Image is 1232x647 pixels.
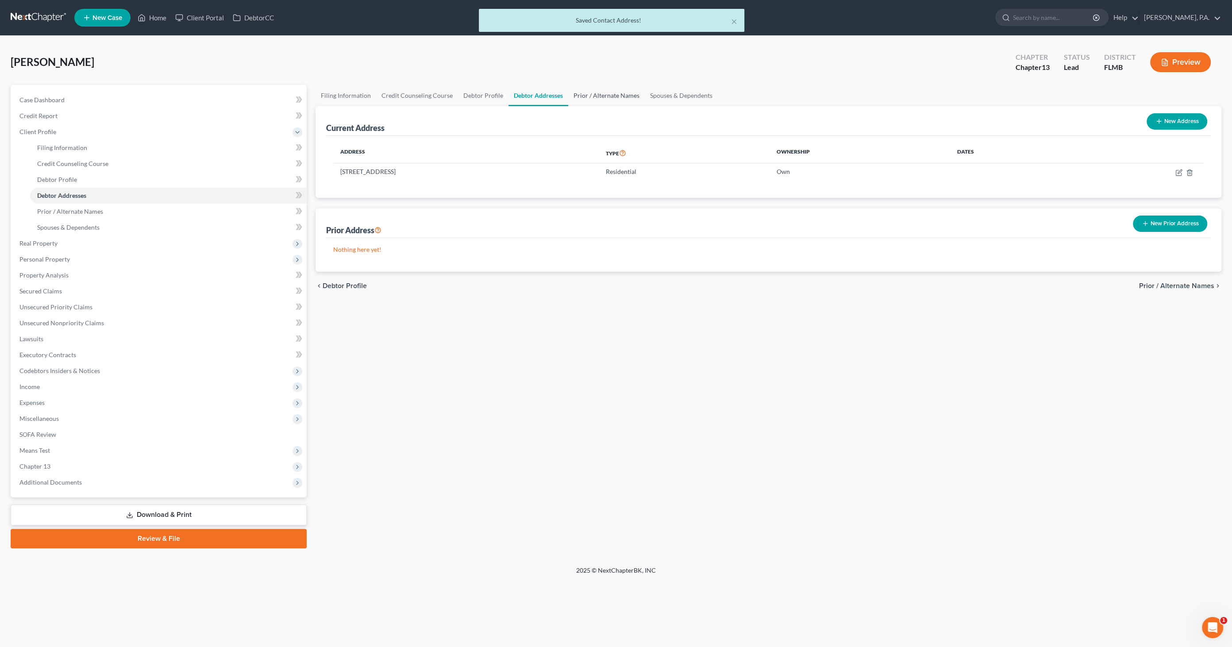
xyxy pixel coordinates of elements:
a: Case Dashboard [12,92,307,108]
span: Debtor Profile [37,176,77,183]
th: Address [333,143,599,163]
a: Secured Claims [12,283,307,299]
a: Prior / Alternate Names [568,85,645,106]
a: Download & Print [11,505,307,525]
a: Credit Report [12,108,307,124]
span: Debtor Profile [323,282,367,289]
a: Lawsuits [12,331,307,347]
button: Prior / Alternate Names chevron_right [1139,282,1221,289]
a: SOFA Review [12,427,307,443]
span: Personal Property [19,255,70,263]
a: Unsecured Nonpriority Claims [12,315,307,331]
a: Debtor Profile [30,172,307,188]
a: Property Analysis [12,267,307,283]
td: Residential [599,163,770,180]
span: Credit Counseling Course [37,160,108,167]
span: Unsecured Nonpriority Claims [19,319,104,327]
a: Debtor Profile [458,85,508,106]
span: Executory Contracts [19,351,76,358]
i: chevron_left [316,282,323,289]
a: Spouses & Dependents [30,220,307,235]
div: Prior Address [326,225,381,235]
div: 2025 © NextChapterBK, INC [364,566,868,582]
div: Lead [1064,62,1090,73]
span: Filing Information [37,144,87,151]
span: Expenses [19,399,45,406]
span: 1 [1220,617,1227,624]
span: [PERSON_NAME] [11,55,94,68]
span: Client Profile [19,128,56,135]
p: Nothing here yet! [333,245,1204,254]
td: Own [769,163,950,180]
div: Status [1064,52,1090,62]
span: Means Test [19,447,50,454]
button: New Address [1147,113,1207,130]
iframe: Intercom live chat [1202,617,1223,638]
span: 13 [1042,63,1050,71]
td: [STREET_ADDRESS] [333,163,599,180]
button: Preview [1150,52,1211,72]
span: Real Property [19,239,58,247]
span: Prior / Alternate Names [37,208,103,215]
a: Debtor Addresses [30,188,307,204]
th: Ownership [769,143,950,163]
th: Type [599,143,770,163]
span: Additional Documents [19,478,82,486]
div: Saved Contact Address! [486,16,737,25]
span: Lawsuits [19,335,43,343]
th: Dates [950,143,1068,163]
div: Chapter [1016,62,1050,73]
span: Chapter 13 [19,462,50,470]
i: chevron_right [1214,282,1221,289]
button: New Prior Address [1133,216,1207,232]
button: × [731,16,737,27]
a: Prior / Alternate Names [30,204,307,220]
button: chevron_left Debtor Profile [316,282,367,289]
div: Chapter [1016,52,1050,62]
div: FLMB [1104,62,1136,73]
span: Case Dashboard [19,96,65,104]
a: Filing Information [316,85,376,106]
span: Credit Report [19,112,58,119]
span: Spouses & Dependents [37,223,100,231]
span: Unsecured Priority Claims [19,303,92,311]
span: Miscellaneous [19,415,59,422]
a: Debtor Addresses [508,85,568,106]
span: Prior / Alternate Names [1139,282,1214,289]
a: Filing Information [30,140,307,156]
span: Property Analysis [19,271,69,279]
a: Spouses & Dependents [645,85,718,106]
a: Unsecured Priority Claims [12,299,307,315]
a: Credit Counseling Course [376,85,458,106]
span: Secured Claims [19,287,62,295]
span: Income [19,383,40,390]
a: Review & File [11,529,307,548]
a: Credit Counseling Course [30,156,307,172]
span: SOFA Review [19,431,56,438]
div: Current Address [326,123,385,133]
a: Executory Contracts [12,347,307,363]
span: Codebtors Insiders & Notices [19,367,100,374]
div: District [1104,52,1136,62]
span: Debtor Addresses [37,192,86,199]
